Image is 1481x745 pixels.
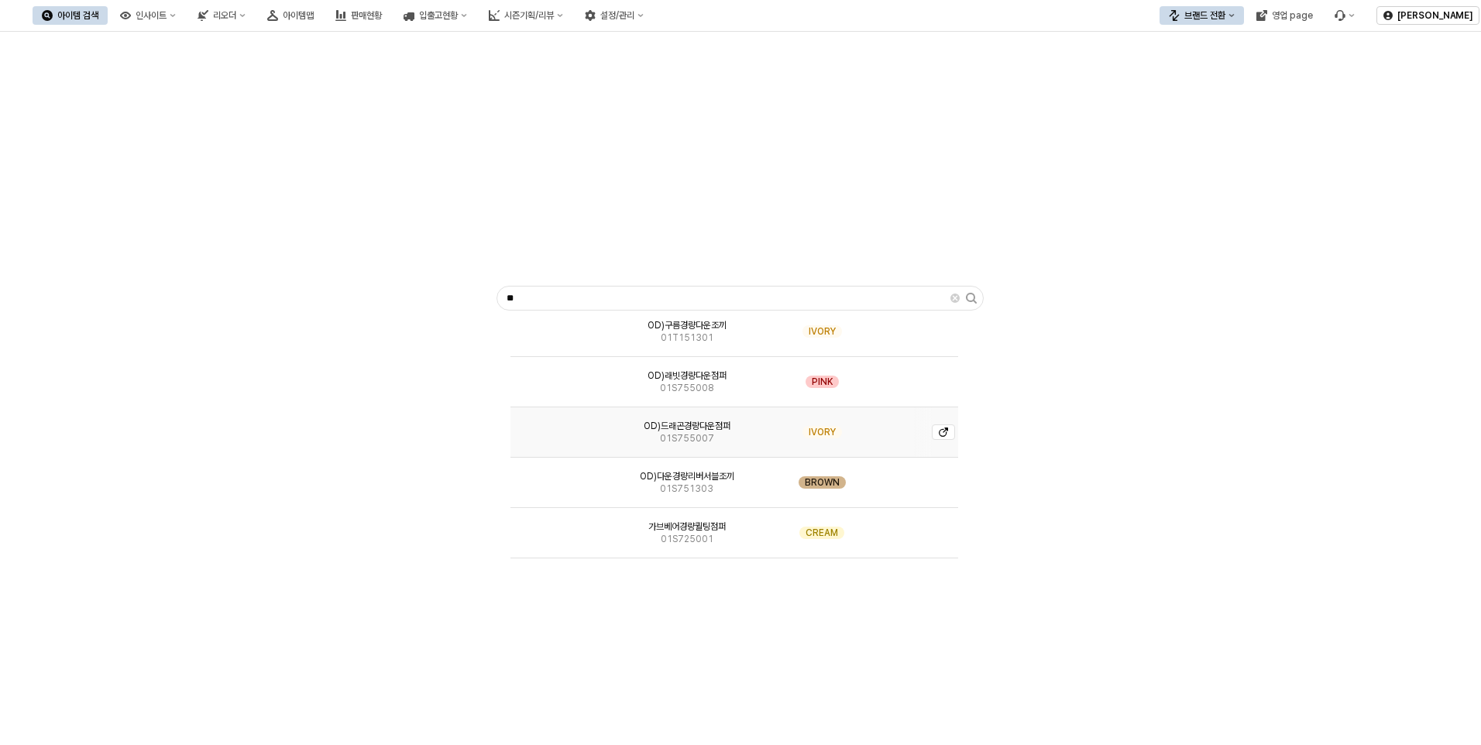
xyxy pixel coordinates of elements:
button: Clear [950,294,960,303]
span: OD)다운경량리버서블조끼 [640,470,734,482]
div: 아이템 검색 [57,10,98,21]
div: 리오더 [213,10,236,21]
button: 아이템 상세 [932,424,955,440]
button: 리오더 [188,6,255,25]
div: 시즌기획/리뷰 [504,10,554,21]
button: 판매현황 [326,6,391,25]
button: 설정/관리 [576,6,653,25]
span: OD)래빗경량다운점퍼 [648,369,727,382]
button: 시즌기획/리뷰 [479,6,572,25]
span: OD)구름경량다운조끼 [648,319,727,331]
button: 브랜드 전환 [1160,6,1244,25]
span: BROWN [805,476,840,489]
button: 입출고현황 [394,6,476,25]
span: 01T151301 [661,331,713,344]
button: 아이템 검색 [33,6,108,25]
div: 판매현황 [351,10,382,21]
div: 버그 제보 및 기능 개선 요청 [1325,6,1364,25]
button: 아이템맵 [258,6,323,25]
div: 브랜드 전환 [1184,10,1225,21]
span: 01S725001 [661,533,713,545]
span: OD)드래곤경량다운점퍼 [644,420,730,432]
span: IVORY [809,426,836,438]
button: 인사이트 [111,6,185,25]
div: 설정/관리 [600,10,634,21]
span: 01S751303 [660,482,713,495]
span: 01S755007 [660,432,714,445]
div: 인사이트 [136,10,167,21]
button: [PERSON_NAME] [1376,6,1479,25]
div: 입출고현황 [419,10,458,21]
span: 01S755008 [660,382,714,394]
div: 영업 page [1272,10,1313,21]
button: 영업 page [1247,6,1322,25]
div: 아이템맵 [283,10,314,21]
span: IVORY [809,325,836,338]
span: PINK [812,376,833,388]
span: 가브베어경량퀼팅점퍼 [648,520,726,533]
span: CREAM [806,527,838,539]
p: [PERSON_NAME] [1397,9,1472,22]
